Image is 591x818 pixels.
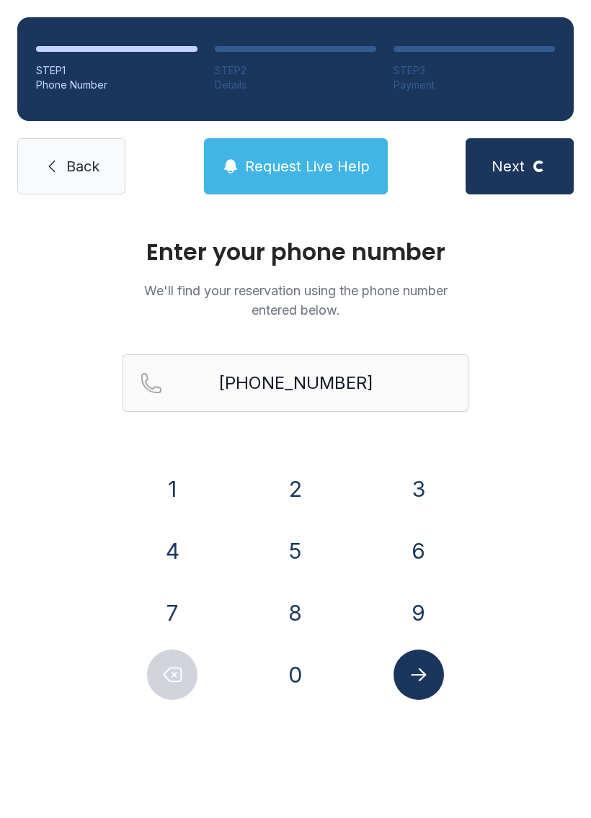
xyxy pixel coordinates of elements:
[147,526,197,576] button: 4
[394,464,444,514] button: 3
[394,650,444,700] button: Submit lookup form
[123,241,468,264] h1: Enter your phone number
[215,63,376,78] div: STEP 2
[270,650,321,700] button: 0
[270,588,321,638] button: 8
[394,588,444,638] button: 9
[394,63,555,78] div: STEP 3
[123,281,468,320] p: We'll find your reservation using the phone number entered below.
[147,650,197,700] button: Delete number
[270,526,321,576] button: 5
[123,354,468,412] input: Reservation phone number
[147,588,197,638] button: 7
[394,78,555,92] div: Payment
[147,464,197,514] button: 1
[36,78,197,92] div: Phone Number
[215,78,376,92] div: Details
[36,63,197,78] div: STEP 1
[492,156,525,176] span: Next
[245,156,370,176] span: Request Live Help
[270,464,321,514] button: 2
[66,156,99,176] span: Back
[394,526,444,576] button: 6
